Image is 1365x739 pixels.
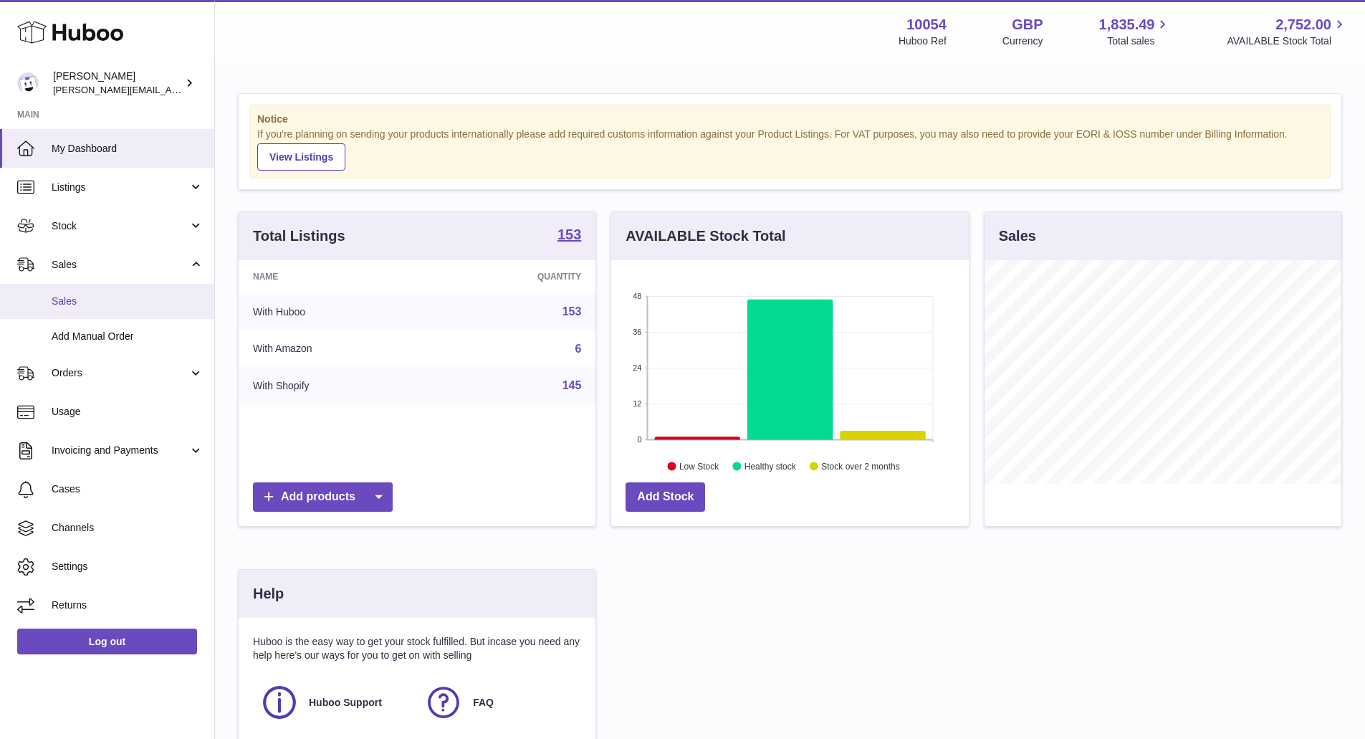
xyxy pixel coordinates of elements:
[52,521,203,535] span: Channels
[52,330,203,343] span: Add Manual Order
[257,128,1323,171] div: If you're planning on sending your products internationally please add required customs informati...
[1099,15,1172,48] a: 1,835.49 Total sales
[744,461,797,471] text: Healthy stock
[52,599,203,612] span: Returns
[253,584,284,604] h3: Help
[52,295,203,308] span: Sales
[562,305,582,318] a: 153
[557,227,581,242] strong: 153
[473,696,494,710] span: FAQ
[575,343,581,355] a: 6
[633,363,642,372] text: 24
[253,635,581,662] p: Huboo is the easy way to get your stock fulfilled. But incase you need any help here's our ways f...
[53,84,287,95] span: [PERSON_NAME][EMAIL_ADDRESS][DOMAIN_NAME]
[638,435,642,444] text: 0
[53,70,182,97] div: [PERSON_NAME]
[52,366,188,380] span: Orders
[999,227,1036,246] h3: Sales
[557,227,581,244] a: 153
[1099,15,1155,34] span: 1,835.49
[626,227,785,246] h3: AVAILABLE Stock Total
[17,629,197,654] a: Log out
[52,482,203,496] span: Cases
[309,696,382,710] span: Huboo Support
[1227,34,1348,48] span: AVAILABLE Stock Total
[52,142,203,156] span: My Dashboard
[52,181,188,194] span: Listings
[1002,34,1043,48] div: Currency
[1012,15,1043,34] strong: GBP
[239,293,434,330] td: With Huboo
[52,405,203,419] span: Usage
[1227,15,1348,48] a: 2,752.00 AVAILABLE Stock Total
[52,444,188,457] span: Invoicing and Payments
[626,482,705,512] a: Add Stock
[1107,34,1171,48] span: Total sales
[52,219,188,233] span: Stock
[260,683,410,722] a: Huboo Support
[424,683,574,722] a: FAQ
[633,399,642,408] text: 12
[257,143,345,171] a: View Listings
[52,258,188,272] span: Sales
[679,461,719,471] text: Low Stock
[822,461,900,471] text: Stock over 2 months
[253,482,393,512] a: Add products
[17,72,39,94] img: luz@capsuline.com
[257,113,1323,126] strong: Notice
[899,34,947,48] div: Huboo Ref
[1275,15,1331,34] span: 2,752.00
[633,292,642,300] text: 48
[434,260,596,293] th: Quantity
[239,260,434,293] th: Name
[562,379,582,391] a: 145
[633,328,642,336] text: 36
[253,227,345,246] h3: Total Listings
[906,15,947,34] strong: 10054
[239,330,434,368] td: With Amazon
[52,560,203,573] span: Settings
[239,367,434,404] td: With Shopify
